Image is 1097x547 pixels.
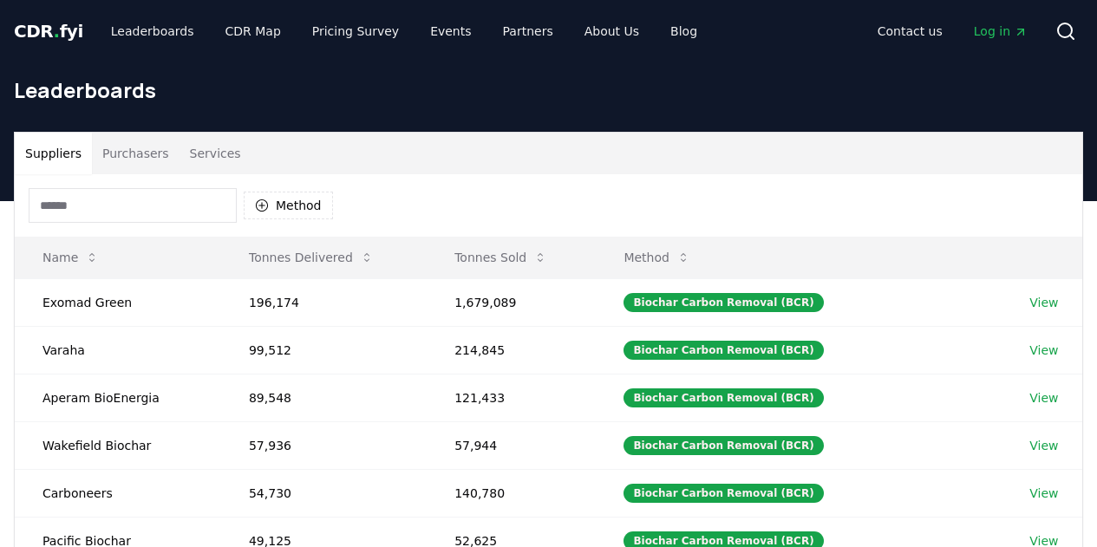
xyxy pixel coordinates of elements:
[427,374,596,421] td: 121,433
[15,133,92,174] button: Suppliers
[221,374,427,421] td: 89,548
[15,374,221,421] td: Aperam BioEnergia
[960,16,1041,47] a: Log in
[15,421,221,469] td: Wakefield Biochar
[1029,342,1058,359] a: View
[221,278,427,326] td: 196,174
[624,484,823,503] div: Biochar Carbon Removal (BCR)
[571,16,653,47] a: About Us
[235,240,388,275] button: Tonnes Delivered
[489,16,567,47] a: Partners
[15,326,221,374] td: Varaha
[1029,485,1058,502] a: View
[97,16,208,47] a: Leaderboards
[427,278,596,326] td: 1,679,089
[416,16,485,47] a: Events
[54,21,60,42] span: .
[14,76,1083,104] h1: Leaderboards
[14,21,83,42] span: CDR fyi
[624,388,823,407] div: Biochar Carbon Removal (BCR)
[14,19,83,43] a: CDR.fyi
[221,469,427,517] td: 54,730
[624,341,823,360] div: Biochar Carbon Removal (BCR)
[427,469,596,517] td: 140,780
[427,326,596,374] td: 214,845
[864,16,1041,47] nav: Main
[212,16,295,47] a: CDR Map
[298,16,413,47] a: Pricing Survey
[1029,294,1058,311] a: View
[1029,437,1058,454] a: View
[221,326,427,374] td: 99,512
[244,192,333,219] button: Method
[624,293,823,312] div: Biochar Carbon Removal (BCR)
[15,469,221,517] td: Carboneers
[180,133,251,174] button: Services
[97,16,711,47] nav: Main
[974,23,1028,40] span: Log in
[29,240,113,275] button: Name
[624,436,823,455] div: Biochar Carbon Removal (BCR)
[441,240,561,275] button: Tonnes Sold
[427,421,596,469] td: 57,944
[1029,389,1058,407] a: View
[864,16,957,47] a: Contact us
[15,278,221,326] td: Exomad Green
[221,421,427,469] td: 57,936
[610,240,704,275] button: Method
[656,16,711,47] a: Blog
[92,133,180,174] button: Purchasers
